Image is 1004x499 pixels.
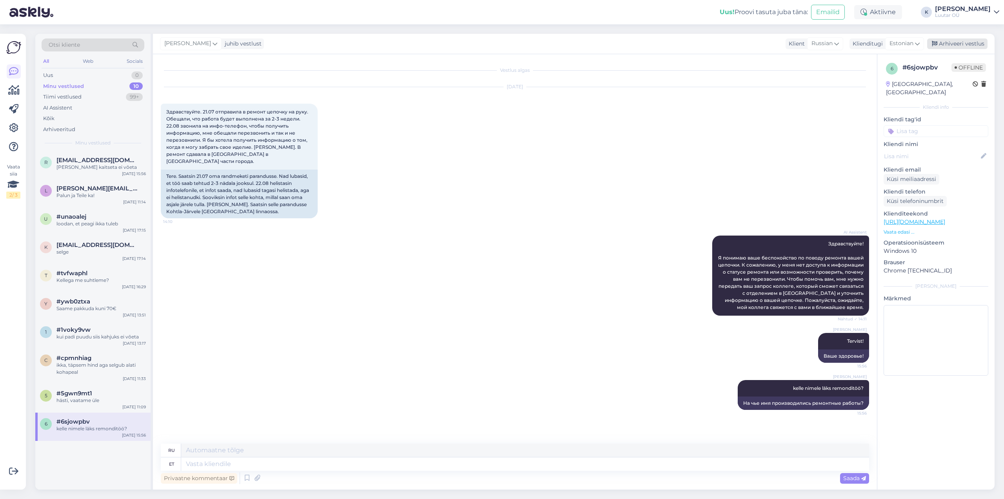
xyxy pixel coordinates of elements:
[56,418,90,425] span: #6sjowpbv
[891,66,893,71] span: 6
[123,340,146,346] div: [DATE] 13:17
[854,5,902,19] div: Aktiivne
[884,196,947,207] div: Küsi telefoninumbrit
[884,140,988,148] p: Kliendi nimi
[56,270,87,277] span: #tvfwaphl
[837,363,867,369] span: 15:56
[123,227,146,233] div: [DATE] 17:15
[169,457,174,471] div: et
[125,56,144,66] div: Socials
[837,410,867,416] span: 15:56
[886,80,973,97] div: [GEOGRAPHIC_DATA], [GEOGRAPHIC_DATA]
[163,219,193,225] span: 14:10
[164,39,211,48] span: [PERSON_NAME]
[161,67,869,74] div: Vestlus algas
[44,244,48,250] span: k
[56,355,91,362] span: #cpmnhiag
[935,6,991,12] div: [PERSON_NAME]
[56,213,86,220] span: #unaoalej
[123,312,146,318] div: [DATE] 13:51
[45,393,47,398] span: 5
[56,333,146,340] div: kui padi puudu siis kahjuks ei võeta
[884,239,988,247] p: Operatsioonisüsteem
[45,329,47,335] span: 1
[56,164,146,171] div: [PERSON_NAME] kaitseta ei võeta
[837,316,867,322] span: Nähtud ✓ 14:11
[45,188,47,194] span: l
[122,256,146,261] div: [DATE] 17:14
[56,157,138,164] span: rostirenreg@gmail.com
[56,185,138,192] span: laura.grazdankina@gmail.com
[222,40,262,48] div: juhib vestlust
[884,267,988,275] p: Chrome [TECHNICAL_ID]
[43,104,72,112] div: AI Assistent
[44,357,48,363] span: c
[123,199,146,205] div: [DATE] 11:14
[786,40,805,48] div: Klient
[6,192,20,199] div: 2 / 3
[45,421,47,427] span: 6
[793,385,864,391] span: kelle nimele läks remonditöö?
[720,7,808,17] div: Proovi tasuta juba täna:
[889,39,913,48] span: Estonian
[56,326,91,333] span: #1voky9vw
[884,152,979,161] input: Lisa nimi
[123,376,146,382] div: [DATE] 11:33
[56,390,92,397] span: #5gwn9mt1
[921,7,932,18] div: K
[44,159,48,165] span: r
[81,56,95,66] div: Web
[49,41,80,49] span: Otsi kliente
[43,93,82,101] div: Tiimi vestlused
[56,397,146,404] div: hästi, vaatame üle
[927,38,988,49] div: Arhiveeri vestlus
[45,272,47,278] span: t
[161,83,869,90] div: [DATE]
[884,247,988,255] p: Windows 10
[42,56,51,66] div: All
[811,5,845,20] button: Emailid
[833,374,867,380] span: [PERSON_NAME]
[56,305,146,312] div: Saame pakkuda kuni 70€
[168,444,175,457] div: ru
[738,397,869,410] div: На чье имя производились ремонтные работы?
[56,362,146,376] div: ikka, täpsem hind aga selgub alati kohapeal
[56,277,146,284] div: Kellega me suhtleme?
[166,109,309,164] span: Здравствуйте. 21.07 отправила в ремонт цепочку на руку. Обещали, что работа будет выполнена за 2-...
[849,40,883,48] div: Klienditugi
[122,432,146,438] div: [DATE] 15:56
[884,166,988,174] p: Kliendi email
[884,218,945,225] a: [URL][DOMAIN_NAME]
[884,188,988,196] p: Kliendi telefon
[884,228,988,236] p: Vaata edasi ...
[884,283,988,290] div: [PERSON_NAME]
[884,125,988,137] input: Lisa tag
[884,210,988,218] p: Klienditeekond
[884,174,939,185] div: Küsi meiliaadressi
[837,229,867,235] span: AI Assistent
[43,82,84,90] div: Minu vestlused
[902,63,951,72] div: # 6sjowpbv
[843,475,866,482] span: Saada
[884,258,988,267] p: Brauser
[818,349,869,363] div: Ваше здоровье!
[43,71,53,79] div: Uus
[6,163,20,199] div: Vaata siia
[161,170,318,218] div: Tere. Saatsin 21.07 oma randmeketi parandusse. Nad lubasid, et töö saab tehtud 2-3 nädala jooksul...
[122,171,146,177] div: [DATE] 15:56
[56,249,146,256] div: selge
[43,126,75,133] div: Arhiveeritud
[122,284,146,290] div: [DATE] 16:29
[811,39,833,48] span: Russian
[833,327,867,333] span: [PERSON_NAME]
[43,115,55,122] div: Kõik
[44,301,47,307] span: y
[75,139,111,146] span: Minu vestlused
[847,338,864,344] span: Tervist!
[56,220,146,227] div: loodan, et peagi ikka tuleb
[56,192,146,199] div: Palun ja Teile ka!
[44,216,48,222] span: u
[126,93,143,101] div: 99+
[122,404,146,410] div: [DATE] 11:09
[951,63,986,72] span: Offline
